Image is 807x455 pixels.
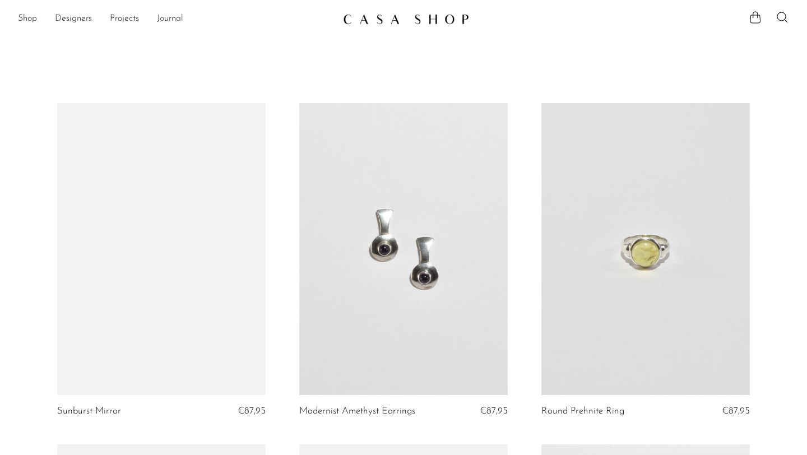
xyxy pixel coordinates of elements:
a: Designers [55,12,92,26]
a: Journal [157,12,183,26]
a: Projects [110,12,139,26]
span: €87,95 [480,406,508,416]
a: Round Prehnite Ring [541,406,624,416]
ul: NEW HEADER MENU [18,10,334,29]
span: €87,95 [238,406,266,416]
span: €87,95 [722,406,750,416]
a: Sunburst Mirror [57,406,121,416]
a: Modernist Amethyst Earrings [299,406,415,416]
nav: Desktop navigation [18,10,334,29]
a: Shop [18,12,37,26]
